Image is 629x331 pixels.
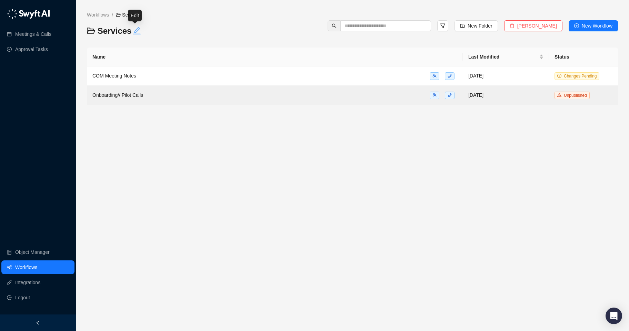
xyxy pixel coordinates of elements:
button: [PERSON_NAME] [504,20,562,31]
span: New Workflow [582,22,612,30]
span: Onboarding// Pilot Calls [92,92,143,98]
span: folder-open [87,27,95,35]
button: Edit [133,25,141,37]
span: team [432,93,437,97]
span: filter [440,23,446,29]
span: Last Modified [468,53,538,61]
span: edit [133,27,141,35]
span: folder-add [460,23,465,28]
span: delete [510,23,515,28]
span: Services [116,12,141,18]
span: phone [448,74,452,78]
button: New Workflow [569,20,618,31]
span: plus-circle [574,23,579,28]
span: left [36,320,40,325]
a: Integrations [15,276,40,289]
span: [PERSON_NAME] [517,22,557,30]
button: New Folder [455,20,498,31]
span: team [432,74,437,78]
img: logo-05li4sbe.png [7,9,50,19]
td: [DATE] [463,86,549,105]
a: Meetings & Calls [15,27,51,41]
span: phone [448,93,452,97]
span: Changes Pending [564,74,597,79]
li: / [112,11,113,19]
div: Open Intercom Messenger [606,308,622,324]
a: Workflows [86,11,110,19]
a: Workflows [15,260,37,274]
span: search [332,23,337,28]
span: New Folder [468,22,492,30]
td: [DATE] [463,66,549,86]
span: Logout [15,291,30,304]
span: warning [557,93,561,97]
th: Last Modified [463,48,549,66]
th: Name [87,48,463,66]
a: Object Manager [15,245,50,259]
span: COM Meeting Notes [92,73,136,79]
span: folder-open [116,12,121,17]
div: Edit [128,10,142,21]
span: Unpublished [564,93,587,98]
h3: Services [87,25,201,37]
span: info-circle [557,74,561,78]
span: logout [7,295,12,300]
a: Approval Tasks [15,42,48,56]
th: Status [549,48,618,66]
